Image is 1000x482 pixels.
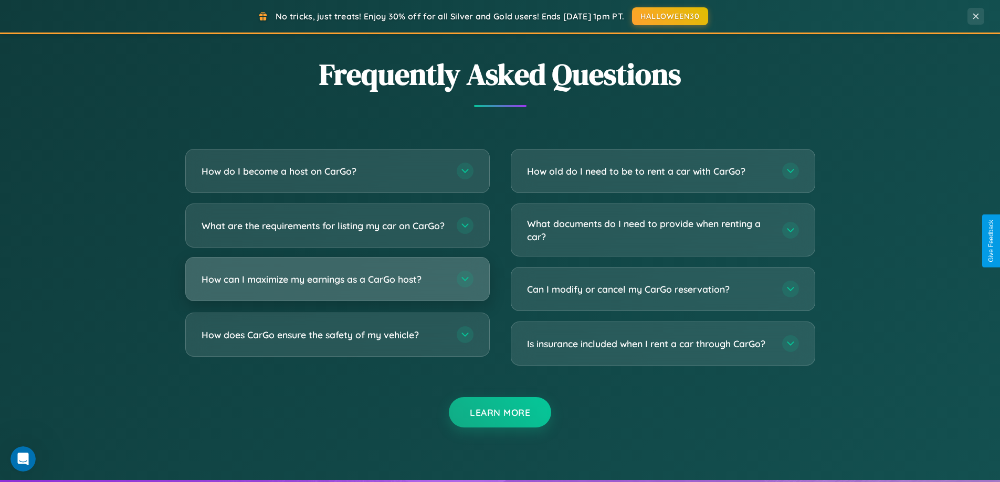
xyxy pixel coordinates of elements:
[202,165,446,178] h3: How do I become a host on CarGo?
[10,446,36,472] iframe: Intercom live chat
[185,54,815,94] h2: Frequently Asked Questions
[449,397,551,427] button: Learn More
[202,328,446,341] h3: How does CarGo ensure the safety of my vehicle?
[987,220,995,262] div: Give Feedback
[202,273,446,286] h3: How can I maximize my earnings as a CarGo host?
[527,283,772,296] h3: Can I modify or cancel my CarGo reservation?
[202,219,446,232] h3: What are the requirements for listing my car on CarGo?
[527,165,772,178] h3: How old do I need to be to rent a car with CarGo?
[276,11,624,22] span: No tricks, just treats! Enjoy 30% off for all Silver and Gold users! Ends [DATE] 1pm PT.
[527,337,772,350] h3: Is insurance included when I rent a car through CarGo?
[527,217,772,243] h3: What documents do I need to provide when renting a car?
[632,7,708,25] button: HALLOWEEN30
